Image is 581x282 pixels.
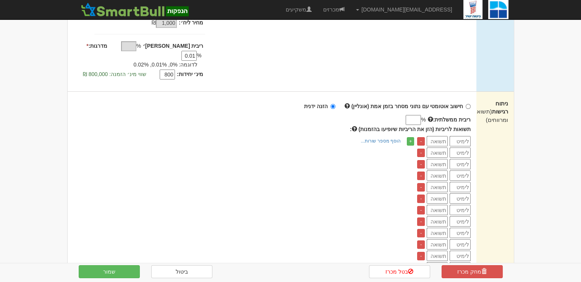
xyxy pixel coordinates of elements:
[450,251,471,261] input: לימיט
[179,19,204,26] label: מחיר ליח׳:
[450,136,471,146] input: לימיט
[358,137,403,145] a: הוסף מספר שורות...
[350,125,471,133] label: :
[417,194,425,203] a: -
[417,206,425,214] a: -
[177,70,204,78] label: מינ׳ יחידות:
[417,183,425,191] a: -
[428,116,471,123] label: ריבית ממשלתית:
[351,103,463,109] strong: חישוב אוטומטי עם נתוני מסחר בזמן אמת (אונליין)
[86,42,107,50] label: מדרגות:
[427,228,448,238] input: תשואה
[450,262,471,272] input: לימיט
[417,160,425,169] a: -
[450,216,471,227] input: לימיט
[471,108,508,123] span: (תשואות ומרווחים)
[427,159,448,169] input: תשואה
[417,240,425,249] a: -
[450,147,471,158] input: לימיט
[407,137,414,146] a: +
[427,193,448,204] input: תשואה
[450,228,471,238] input: לימיט
[450,159,471,169] input: לימיט
[450,193,471,204] input: לימיט
[120,19,179,28] div: ₪
[79,2,191,17] img: SmartBull Logo
[427,216,448,227] input: תשואה
[136,42,141,50] span: %
[427,136,448,146] input: תשואה
[79,265,140,278] button: שמור
[442,265,503,278] a: מחק מכרז
[83,71,146,77] span: שווי מינ׳ הזמנה: 800,000 ₪
[330,104,335,109] input: הזנה ידנית
[427,182,448,192] input: תשואה
[450,170,471,181] input: לימיט
[417,217,425,226] a: -
[417,229,425,237] a: -
[417,137,425,146] a: -
[427,147,448,158] input: תשואה
[421,116,426,123] span: %
[359,126,471,132] span: תשואות לריביות (הזן את הריביות שיופיעו בהזמנות)
[133,62,197,68] span: לדוגמה: 0%, 0.01%, 0.02%
[427,262,448,272] input: תשואה
[417,252,425,260] a: -
[427,205,448,215] input: תשואה
[197,52,201,59] span: %
[427,239,448,250] input: תשואה
[369,265,430,278] a: בטל מכרז
[466,104,471,109] input: חישוב אוטומטי עם נתוני מסחר בזמן אמת (אונליין)
[417,149,425,157] a: -
[450,239,471,250] input: לימיט
[151,265,212,278] a: ביטול
[417,172,425,180] a: -
[450,205,471,215] input: לימיט
[482,99,508,124] label: ניתוח רגישות
[427,251,448,261] input: תשואה
[143,42,203,50] label: ריבית [PERSON_NAME]׳
[304,103,328,109] strong: הזנה ידנית
[427,170,448,181] input: תשואה
[450,182,471,192] input: לימיט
